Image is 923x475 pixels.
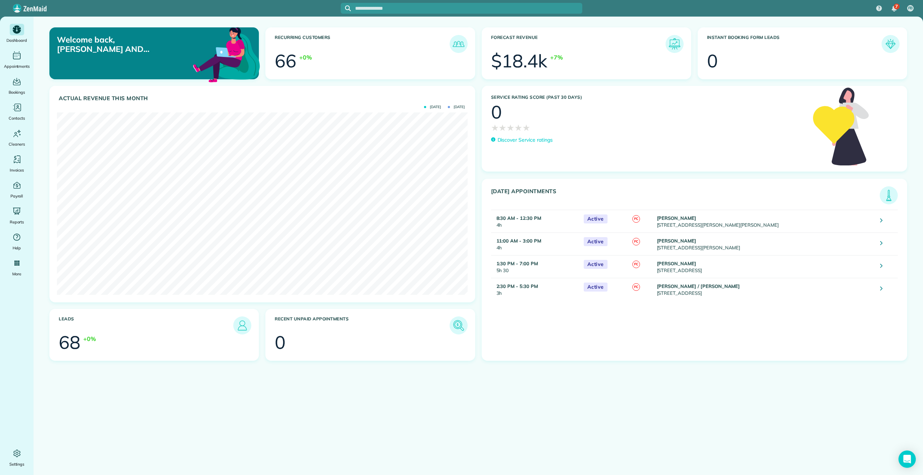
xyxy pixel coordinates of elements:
a: Discover Service ratings [491,136,553,144]
div: 0 [491,103,502,121]
td: [STREET_ADDRESS][PERSON_NAME] [655,232,875,255]
strong: 8:30 AM - 12:30 PM [496,215,541,221]
strong: [PERSON_NAME] [657,261,697,266]
img: dashboard_welcome-42a62b7d889689a78055ac9021e634bf52bae3f8056760290aed330b23ab8690.png [191,19,261,89]
a: Help [3,231,31,252]
span: Contacts [9,115,25,122]
h3: Recurring Customers [275,35,449,53]
h3: Recent unpaid appointments [275,316,449,334]
h3: Leads [59,316,233,334]
div: +0% [299,53,312,62]
span: ★ [499,121,507,134]
span: Active [584,237,608,246]
a: Cleaners [3,128,31,148]
a: Appointments [3,50,31,70]
strong: 11:00 AM - 3:00 PM [496,238,541,244]
span: [DATE] [424,105,441,109]
strong: [PERSON_NAME] [657,215,697,221]
div: 0 [275,333,286,351]
span: ★ [515,121,522,134]
span: ★ [491,121,499,134]
svg: Focus search [345,5,351,11]
span: Active [584,283,608,292]
span: ★ [522,121,530,134]
strong: [PERSON_NAME] / [PERSON_NAME] [657,283,740,289]
span: FC [632,238,640,245]
a: Invoices [3,154,31,174]
span: Active [584,214,608,223]
span: Payroll [10,192,23,200]
span: Help [13,244,21,252]
span: Invoices [10,167,24,174]
img: icon_todays_appointments-901f7ab196bb0bea1936b74009e4eb5ffbc2d2711fa7634e0d609ed5ef32b18b.png [882,188,896,203]
span: Cleaners [9,141,25,148]
h3: Instant Booking Form Leads [707,35,882,53]
td: 4h [491,232,580,255]
span: FC [632,283,640,291]
span: FB [908,5,913,11]
div: Open Intercom Messenger [898,450,916,468]
td: [STREET_ADDRESS] [655,255,875,278]
td: [STREET_ADDRESS][PERSON_NAME][PERSON_NAME] [655,210,875,232]
button: Focus search [341,5,351,11]
span: Bookings [9,89,25,96]
img: icon_forecast_revenue-8c13a41c7ed35a8dcfafea3cbb826a0462acb37728057bba2d056411b612bbbe.png [667,37,682,51]
img: icon_unpaid_appointments-47b8ce3997adf2238b356f14209ab4cced10bd1f174958f3ca8f1d0dd7fffeee.png [451,318,466,333]
div: 0 [707,52,718,70]
span: More [12,270,21,278]
a: Payroll [3,179,31,200]
span: ★ [507,121,515,134]
p: Discover Service ratings [498,136,553,144]
td: 5h 30 [491,255,580,278]
h3: Forecast Revenue [491,35,666,53]
a: Reports [3,205,31,226]
a: Settings [3,448,31,468]
img: icon_form_leads-04211a6a04a5b2264e4ee56bc0799ec3eb69b7e499cbb523a139df1d13a81ae0.png [883,37,898,51]
span: [DATE] [448,105,465,109]
div: +7% [550,53,563,62]
a: Dashboard [3,24,31,44]
span: Settings [9,461,25,468]
span: Active [584,260,608,269]
a: Bookings [3,76,31,96]
h3: Service Rating score (past 30 days) [491,95,806,100]
td: 4h [491,210,580,232]
strong: 1:30 PM - 7:00 PM [496,261,538,266]
td: 3h [491,278,580,301]
img: icon_leads-1bed01f49abd5b7fead27621c3d59655bb73ed531f8eeb49469d10e621d6b896.png [235,318,249,333]
div: $18.4k [491,52,548,70]
div: 66 [275,52,296,70]
strong: 2:30 PM - 5:30 PM [496,283,538,289]
span: Reports [10,218,24,226]
span: 7 [895,4,898,9]
span: FC [632,261,640,268]
strong: [PERSON_NAME] [657,238,697,244]
div: 7 unread notifications [887,1,902,17]
td: [STREET_ADDRESS] [655,278,875,301]
p: Welcome back, [PERSON_NAME] AND [PERSON_NAME]! [57,35,193,54]
span: Dashboard [6,37,27,44]
h3: [DATE] Appointments [491,188,880,204]
span: Appointments [4,63,30,70]
div: +0% [83,334,96,343]
h3: Actual Revenue this month [59,95,468,102]
img: icon_recurring_customers-cf858462ba22bcd05b5a5880d41d6543d210077de5bb9ebc9590e49fd87d84ed.png [451,37,466,51]
div: 68 [59,333,80,351]
span: FC [632,215,640,223]
a: Contacts [3,102,31,122]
